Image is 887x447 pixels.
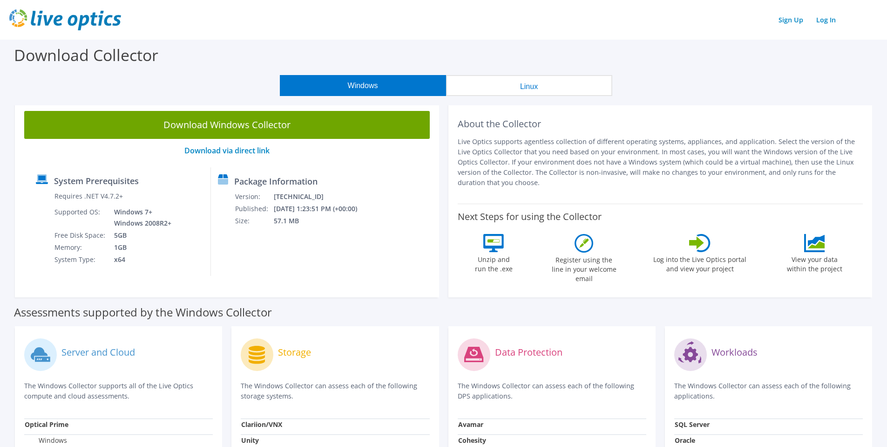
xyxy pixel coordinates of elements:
td: Size: [235,215,273,227]
label: Windows [25,436,67,445]
strong: Cohesity [458,436,486,445]
td: System Type: [54,254,107,266]
td: Memory: [54,241,107,254]
label: Package Information [234,177,318,186]
strong: Unity [241,436,259,445]
label: Server and Cloud [61,348,135,357]
strong: Oracle [675,436,695,445]
p: The Windows Collector can assess each of the following DPS applications. [458,381,646,401]
label: Storage [278,348,311,357]
label: Assessments supported by the Windows Collector [14,308,272,317]
label: Download Collector [14,44,158,66]
p: The Windows Collector supports all of the Live Optics compute and cloud assessments. [24,381,213,401]
strong: Clariion/VNX [241,420,282,429]
p: Live Optics supports agentless collection of different operating systems, appliances, and applica... [458,137,863,188]
a: Download via direct link [184,145,270,156]
a: Sign Up [774,13,808,27]
a: Log In [812,13,840,27]
label: Next Steps for using the Collector [458,211,602,222]
label: Data Protection [495,348,562,357]
td: [DATE] 1:23:51 PM (+00:00) [273,203,370,215]
img: live_optics_svg.svg [9,9,121,30]
strong: SQL Server [675,420,710,429]
td: Supported OS: [54,206,107,229]
button: Windows [280,75,446,96]
h2: About the Collector [458,118,863,130]
td: x64 [107,254,173,266]
td: Version: [235,191,273,203]
td: 1GB [107,241,173,254]
p: The Windows Collector can assess each of the following storage systems. [241,381,429,401]
td: Published: [235,203,273,215]
label: Workloads [711,348,758,357]
label: Requires .NET V4.7.2+ [54,192,123,201]
p: The Windows Collector can assess each of the following applications. [674,381,863,401]
label: Register using the line in your welcome email [549,253,619,283]
td: 57.1 MB [273,215,370,227]
strong: Optical Prime [25,420,68,429]
label: Log into the Live Optics portal and view your project [653,252,747,274]
label: System Prerequisites [54,176,139,186]
label: View your data within the project [781,252,848,274]
td: Windows 7+ Windows 2008R2+ [107,206,173,229]
label: Unzip and run the .exe [472,252,515,274]
strong: Avamar [458,420,483,429]
td: Free Disk Space: [54,229,107,241]
td: [TECHNICAL_ID] [273,191,370,203]
td: 5GB [107,229,173,241]
button: Linux [446,75,612,96]
a: Download Windows Collector [24,111,430,139]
